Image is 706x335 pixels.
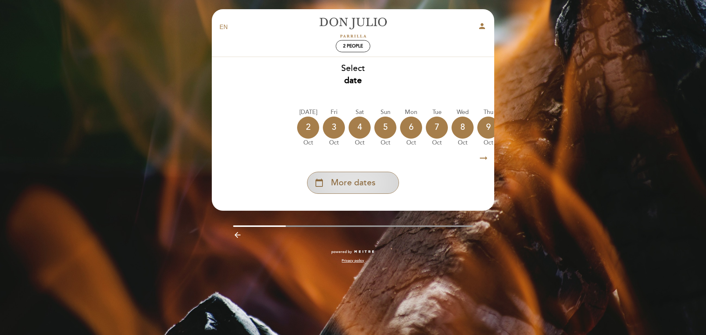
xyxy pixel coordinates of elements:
div: 5 [374,117,396,139]
div: Oct [349,139,371,147]
div: Wed [452,108,474,117]
img: MEITRE [354,250,375,254]
div: Oct [477,139,499,147]
div: Sun [374,108,396,117]
b: date [344,75,362,86]
div: Select [211,63,495,87]
div: 3 [323,117,345,139]
div: Oct [323,139,345,147]
div: Tue [426,108,448,117]
div: 6 [400,117,422,139]
div: Oct [374,139,396,147]
div: 4 [349,117,371,139]
a: Privacy policy [342,258,364,263]
button: person [478,22,486,33]
div: Mon [400,108,422,117]
a: powered by [331,249,375,254]
a: [PERSON_NAME] [307,17,399,38]
div: 2 [297,117,319,139]
div: Oct [426,139,448,147]
div: Fri [323,108,345,117]
div: Oct [400,139,422,147]
div: [DATE] [297,108,319,117]
div: 7 [426,117,448,139]
span: powered by [331,249,352,254]
i: person [478,22,486,31]
span: More dates [331,177,375,189]
div: Sat [349,108,371,117]
span: 2 people [343,43,363,49]
i: calendar_today [315,177,324,189]
i: arrow_backward [233,231,242,239]
div: 9 [477,117,499,139]
div: 8 [452,117,474,139]
div: Oct [297,139,319,147]
i: arrow_right_alt [478,150,489,166]
div: Oct [452,139,474,147]
div: Thu [477,108,499,117]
